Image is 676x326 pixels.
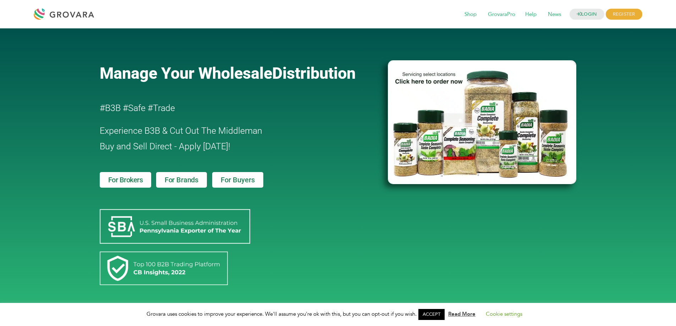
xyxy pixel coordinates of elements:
[156,172,207,188] a: For Brands
[165,176,198,183] span: For Brands
[212,172,263,188] a: For Buyers
[543,8,566,21] span: News
[570,9,604,20] a: LOGIN
[100,64,377,83] a: Manage Your WholesaleDistribution
[486,310,522,317] a: Cookie settings
[147,310,529,317] span: Grovara uses cookies to improve your experience. We'll assume you're ok with this, but you can op...
[520,11,542,18] a: Help
[108,176,143,183] span: For Brokers
[221,176,255,183] span: For Buyers
[520,8,542,21] span: Help
[100,100,347,116] h2: #B3B #Safe #Trade
[543,11,566,18] a: News
[483,11,520,18] a: GrovaraPro
[100,141,230,151] span: Buy and Sell Direct - Apply [DATE]!
[272,64,356,83] span: Distribution
[460,8,482,21] span: Shop
[606,9,642,20] span: REGISTER
[100,172,152,188] a: For Brokers
[100,64,272,83] span: Manage Your Wholesale
[448,310,476,317] a: Read More
[418,309,445,320] a: ACCEPT
[100,126,262,136] span: Experience B3B & Cut Out The Middleman
[483,8,520,21] span: GrovaraPro
[460,11,482,18] a: Shop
